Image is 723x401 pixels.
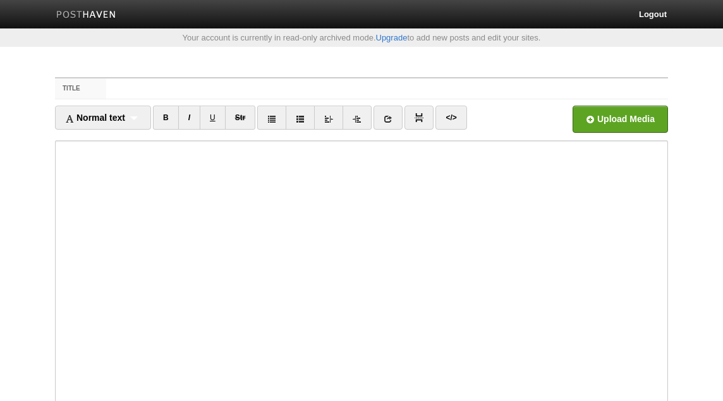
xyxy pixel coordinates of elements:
a: Upgrade [376,33,408,42]
a: U [200,106,226,130]
img: pagebreak-icon.png [415,113,423,122]
div: Your account is currently in read-only archived mode. to add new posts and edit your sites. [46,34,677,42]
a: B [153,106,179,130]
span: Normal text [65,113,125,123]
img: Posthaven-bar [56,11,116,20]
label: Title [55,78,106,99]
a: Str [225,106,256,130]
a: I [178,106,200,130]
a: </> [435,106,466,130]
del: Str [235,113,246,122]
